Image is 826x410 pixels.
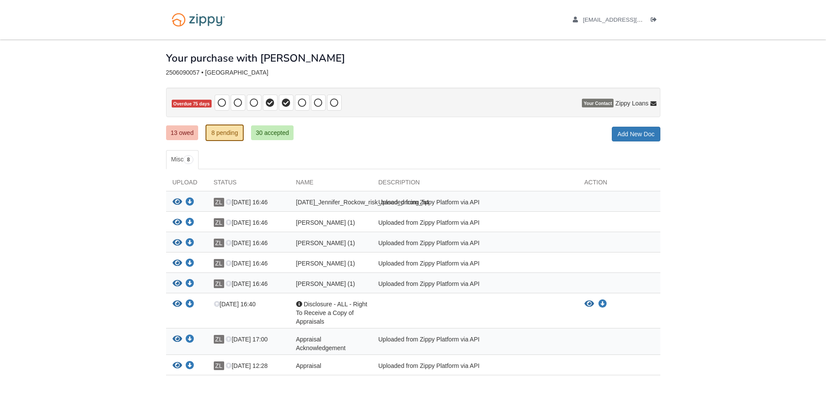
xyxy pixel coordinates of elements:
[225,199,268,206] span: [DATE] 16:46
[173,218,182,227] button: View Jennifer_Rockow_terms_of_use (1)
[598,301,607,308] a: Download Disclosure - ALL - Right To Receive a Copy of Appraisals
[173,198,182,207] button: View 08-26-2025_Jennifer_Rockow_risk_based_pricing_h4
[583,16,682,23] span: jenny53oh9@gmail.com
[615,99,648,108] span: Zippy Loans
[206,125,244,141] a: 8 pending
[214,239,224,247] span: ZL
[166,69,660,76] div: 2506090057 • [GEOGRAPHIC_DATA]
[578,178,660,191] div: Action
[214,335,224,344] span: ZL
[296,336,346,351] span: Appraisal Acknowledgement
[214,198,224,207] span: ZL
[173,335,182,344] button: View Appraisal Acknowledgement
[372,218,578,230] div: Uploaded from Zippy Platform via API
[166,150,199,169] a: Misc
[183,155,193,164] span: 8
[372,279,578,291] div: Uploaded from Zippy Platform via API
[173,361,182,371] button: View Appraisal
[173,239,182,248] button: View Jennifer_Rockow_privacy_notice (1)
[214,279,224,288] span: ZL
[296,362,321,369] span: Appraisal
[186,336,194,343] a: Download Appraisal Acknowledgement
[214,301,256,308] span: [DATE] 16:40
[172,100,212,108] span: Overdue 75 days
[296,301,367,325] span: Disclosure - ALL - Right To Receive a Copy of Appraisals
[186,301,194,308] a: Download Disclosure - ALL - Right To Receive a Copy of Appraisals
[372,178,578,191] div: Description
[372,361,578,373] div: Uploaded from Zippy Platform via API
[225,260,268,267] span: [DATE] 16:46
[225,336,268,343] span: [DATE] 17:00
[186,220,194,226] a: Download Jennifer_Rockow_terms_of_use (1)
[186,363,194,370] a: Download Appraisal
[207,178,290,191] div: Status
[372,239,578,250] div: Uploaded from Zippy Platform via API
[290,178,372,191] div: Name
[584,300,594,308] button: View Disclosure - ALL - Right To Receive a Copy of Appraisals
[251,125,294,140] a: 30 accepted
[573,16,682,25] a: edit profile
[612,127,660,141] a: Add New Doc
[296,239,355,246] span: [PERSON_NAME] (1)
[372,198,578,209] div: Uploaded from Zippy Platform via API
[214,218,224,227] span: ZL
[166,125,199,140] a: 13 owed
[214,361,224,370] span: ZL
[225,219,268,226] span: [DATE] 16:46
[296,280,355,287] span: [PERSON_NAME] (1)
[651,16,660,25] a: Log out
[296,260,355,267] span: [PERSON_NAME] (1)
[296,219,355,226] span: [PERSON_NAME] (1)
[372,259,578,270] div: Uploaded from Zippy Platform via API
[214,259,224,268] span: ZL
[186,240,194,247] a: Download Jennifer_Rockow_privacy_notice (1)
[225,280,268,287] span: [DATE] 16:46
[296,199,429,206] span: [DATE]_Jennifer_Rockow_risk_based_pricing_h4
[173,259,182,268] button: View Jennifer_Rockow_sms_consent (1)
[186,199,194,206] a: Download 08-26-2025_Jennifer_Rockow_risk_based_pricing_h4
[372,335,578,352] div: Uploaded from Zippy Platform via API
[173,279,182,289] button: View Jennifer_Rockow_credit_authorization (1)
[225,239,268,246] span: [DATE] 16:46
[173,300,182,309] button: View Disclosure - ALL - Right To Receive a Copy of Appraisals
[166,178,207,191] div: Upload
[225,362,268,369] span: [DATE] 12:28
[186,281,194,288] a: Download Jennifer_Rockow_credit_authorization (1)
[166,52,345,64] h1: Your purchase with [PERSON_NAME]
[166,9,231,31] img: Logo
[186,260,194,267] a: Download Jennifer_Rockow_sms_consent (1)
[582,99,614,108] span: Your Contact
